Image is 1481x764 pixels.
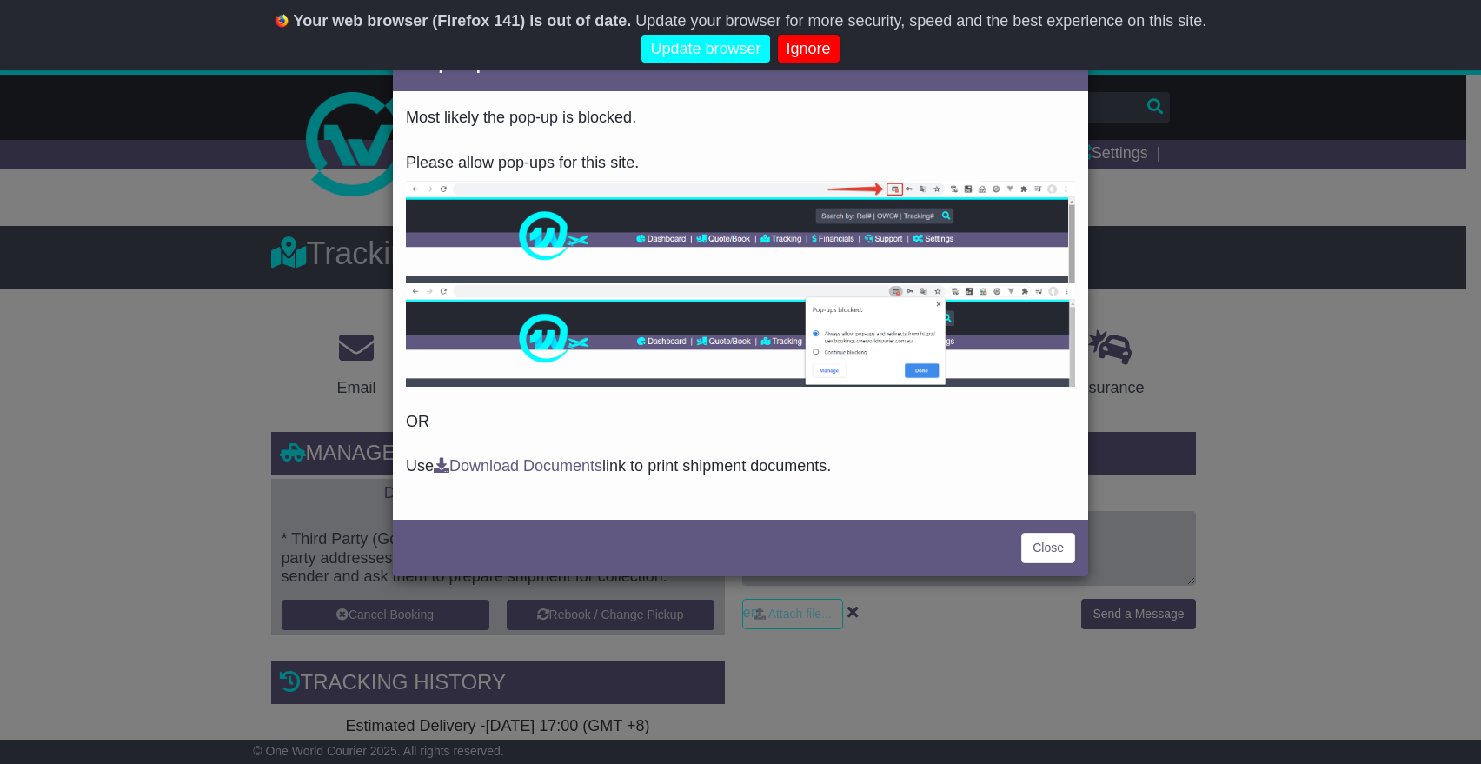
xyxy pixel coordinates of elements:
a: Update browser [641,35,769,63]
p: Use link to print shipment documents. [406,457,1075,476]
a: Close [1021,533,1075,563]
a: Download Documents [434,457,602,475]
p: Please allow pop-ups for this site. [406,154,1075,173]
a: Ignore [778,35,840,63]
img: allow-popup-2.png [406,283,1075,387]
img: allow-popup-1.png [406,181,1075,283]
b: Your web browser (Firefox 141) is out of date. [294,12,632,30]
p: Most likely the pop-up is blocked. [406,109,1075,128]
div: OR [393,96,1088,515]
span: Update your browser for more security, speed and the best experience on this site. [635,12,1206,30]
